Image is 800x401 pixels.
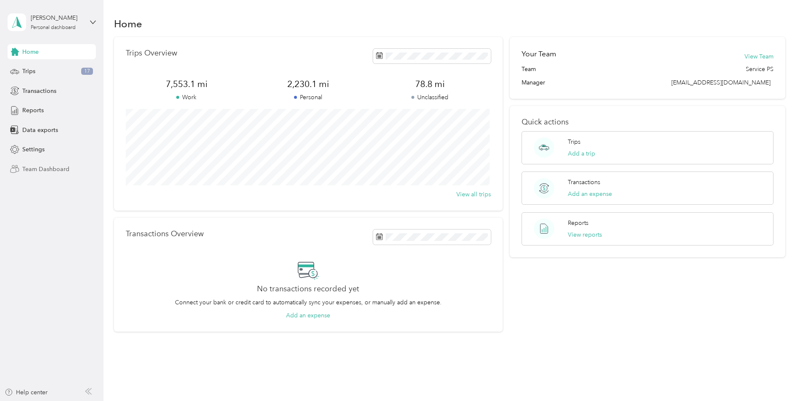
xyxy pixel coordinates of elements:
[522,78,545,87] span: Manager
[568,219,588,227] p: Reports
[126,93,247,102] p: Work
[175,298,442,307] p: Connect your bank or credit card to automatically sync your expenses, or manually add an expense.
[81,68,93,75] span: 17
[568,149,595,158] button: Add a trip
[568,137,580,146] p: Trips
[753,354,800,401] iframe: Everlance-gr Chat Button Frame
[746,65,774,74] span: Service PS
[522,118,774,127] p: Quick actions
[568,230,602,239] button: View reports
[126,49,177,58] p: Trips Overview
[114,19,142,28] h1: Home
[522,65,536,74] span: Team
[126,230,204,238] p: Transactions Overview
[22,126,58,135] span: Data exports
[31,13,83,22] div: [PERSON_NAME]
[5,388,48,397] button: Help center
[126,78,247,90] span: 7,553.1 mi
[247,78,369,90] span: 2,230.1 mi
[369,78,491,90] span: 78.8 mi
[22,165,69,174] span: Team Dashboard
[286,311,330,320] button: Add an expense
[22,87,56,95] span: Transactions
[671,79,771,86] span: [EMAIL_ADDRESS][DOMAIN_NAME]
[744,52,774,61] button: View Team
[456,190,491,199] button: View all trips
[22,47,39,56] span: Home
[522,49,556,59] h2: Your Team
[568,190,612,198] button: Add an expense
[22,67,35,76] span: Trips
[31,25,76,30] div: Personal dashboard
[257,285,359,293] h2: No transactions recorded yet
[369,93,491,102] p: Unclassified
[22,106,44,115] span: Reports
[22,145,45,154] span: Settings
[247,93,369,102] p: Personal
[568,178,600,187] p: Transactions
